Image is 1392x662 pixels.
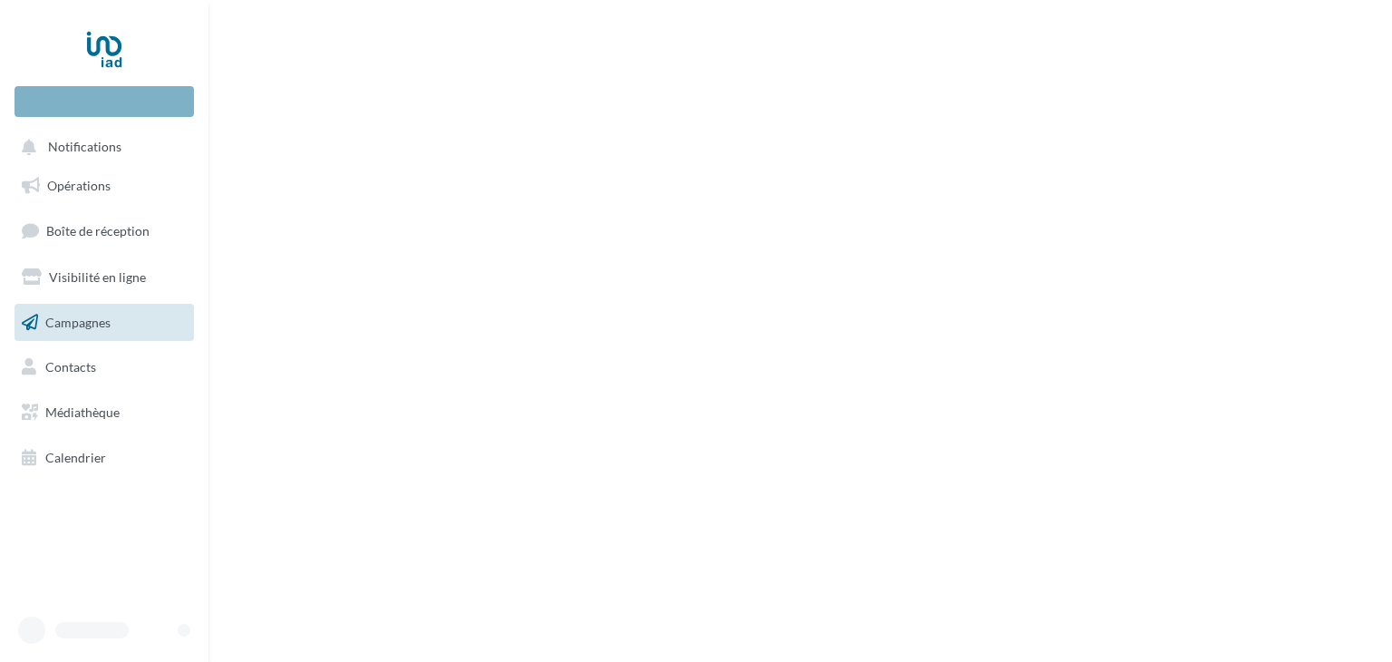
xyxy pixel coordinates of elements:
a: Médiathèque [11,394,198,432]
span: Médiathèque [45,404,120,420]
a: Calendrier [11,439,198,477]
div: Nouvelle campagne [14,86,194,117]
span: Notifications [48,140,121,155]
a: Contacts [11,348,198,386]
a: Opérations [11,167,198,205]
a: Campagnes [11,304,198,342]
span: Campagnes [45,314,111,329]
span: Opérations [47,178,111,193]
span: Contacts [45,359,96,375]
span: Boîte de réception [46,223,150,239]
span: Calendrier [45,450,106,465]
span: Visibilité en ligne [49,269,146,285]
a: Visibilité en ligne [11,258,198,297]
a: Boîte de réception [11,211,198,250]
